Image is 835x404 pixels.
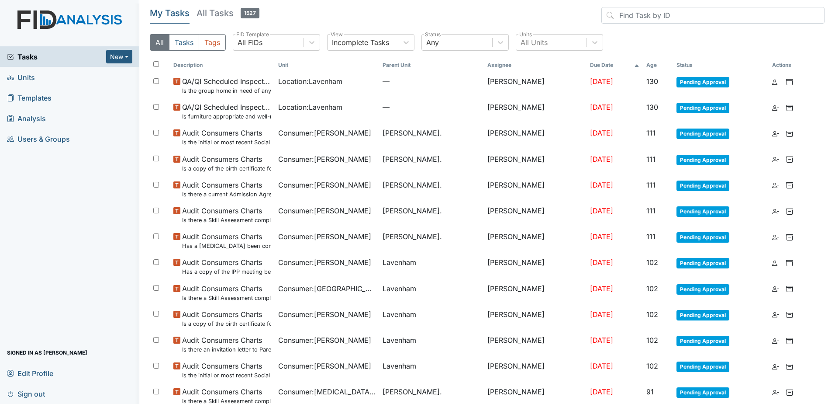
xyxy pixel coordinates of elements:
span: Pending Approval [676,232,729,243]
span: Lavenham [383,361,416,371]
small: Is a copy of the birth certificate found in the file? [182,320,271,328]
span: [DATE] [590,181,613,189]
span: Audit Consumers Charts Is there an invitation letter to Parent/Guardian for current years team me... [182,335,271,354]
input: Find Task by ID [601,7,825,24]
span: Consumer : [PERSON_NAME] [278,309,371,320]
span: 102 [646,362,658,370]
h5: My Tasks [150,7,190,19]
td: [PERSON_NAME] [484,202,587,228]
span: — [383,76,480,87]
a: Archive [786,231,793,242]
th: Actions [769,58,812,73]
div: Type filter [150,34,226,51]
td: [PERSON_NAME] [484,73,587,98]
span: Location : Lavenham [278,102,342,112]
span: [PERSON_NAME]. [383,231,442,242]
span: Audit Consumers Charts Is there a Skill Assessment completed and updated yearly (no more than one... [182,205,271,224]
button: All [150,34,169,51]
span: Consumer : [PERSON_NAME] [278,128,371,138]
span: QA/QI Scheduled Inspection Is furniture appropriate and well-maintained (broken, missing pieces, ... [182,102,271,121]
span: Users & Groups [7,132,70,146]
th: Toggle SortBy [587,58,643,73]
span: [PERSON_NAME]. [383,387,442,397]
span: [DATE] [590,258,613,267]
span: Lavenham [383,335,416,345]
span: 111 [646,181,656,189]
span: [DATE] [590,129,613,137]
small: Is there a current Admission Agreement ([DATE])? [182,190,271,199]
span: 111 [646,206,656,215]
span: Audit Consumers Charts Has a copy of the IPP meeting been sent to the Parent/Guardian within 30 d... [182,257,271,276]
span: [DATE] [590,310,613,319]
span: Consumer : [GEOGRAPHIC_DATA][PERSON_NAME][GEOGRAPHIC_DATA] [278,283,376,294]
span: Signed in as [PERSON_NAME] [7,346,87,359]
span: Pending Approval [676,129,729,139]
span: [DATE] [590,387,613,396]
small: Is a copy of the birth certificate found in the file? [182,164,271,173]
small: Is there a Skill Assessment completed and updated yearly (no more than one year old) [182,216,271,224]
span: Pending Approval [676,103,729,113]
span: Analysis [7,111,46,125]
a: Archive [786,154,793,164]
td: [PERSON_NAME] [484,124,587,150]
span: Consumer : [PERSON_NAME] [278,257,371,268]
span: [PERSON_NAME]. [383,205,442,216]
span: — [383,102,480,112]
span: Pending Approval [676,362,729,372]
th: Toggle SortBy [643,58,673,73]
td: [PERSON_NAME] [484,228,587,254]
small: Is the group home in need of any outside repairs (paint, gutters, pressure wash, etc.)? [182,87,271,95]
span: [DATE] [590,206,613,215]
td: [PERSON_NAME] [484,280,587,306]
td: [PERSON_NAME] [484,98,587,124]
span: [DATE] [590,232,613,241]
span: Consumer : [PERSON_NAME] [278,180,371,190]
span: Units [7,70,35,84]
a: Archive [786,76,793,87]
span: [DATE] [590,284,613,293]
span: Audit Consumers Charts Is there a Skill Assessment completed and updated yearly (no more than one... [182,283,271,302]
a: Archive [786,180,793,190]
span: Consumer : [PERSON_NAME] [278,335,371,345]
a: Archive [786,361,793,371]
span: Lavenham [383,257,416,268]
span: Pending Approval [676,258,729,268]
small: Is furniture appropriate and well-maintained (broken, missing pieces, sufficient number for seati... [182,112,271,121]
span: [PERSON_NAME]. [383,154,442,164]
span: Sign out [7,387,45,401]
a: Archive [786,205,793,216]
td: [PERSON_NAME] [484,306,587,331]
span: 102 [646,310,658,319]
div: Any [426,37,439,48]
span: 102 [646,284,658,293]
span: 130 [646,103,658,111]
button: Tags [199,34,226,51]
span: 91 [646,387,654,396]
small: Is there a Skill Assessment completed and updated yearly (no more than one year old) [182,294,271,302]
a: Tasks [7,52,106,62]
span: [PERSON_NAME]. [383,128,442,138]
span: Pending Approval [676,181,729,191]
div: All FIDs [238,37,262,48]
span: 102 [646,336,658,345]
span: [DATE] [590,155,613,164]
a: Archive [786,309,793,320]
span: Pending Approval [676,155,729,165]
span: 130 [646,77,658,86]
span: Consumer : [MEDICAL_DATA][PERSON_NAME] [278,387,376,397]
span: [DATE] [590,362,613,370]
span: Consumer : [PERSON_NAME] [278,231,371,242]
th: Toggle SortBy [379,58,484,73]
th: Assignee [484,58,587,73]
span: Pending Approval [676,310,729,320]
span: Consumer : [PERSON_NAME] [278,361,371,371]
span: Lavenham [383,309,416,320]
span: Consumer : [PERSON_NAME] [278,154,371,164]
small: Is there an invitation letter to Parent/Guardian for current years team meetings in T-Logs (Therap)? [182,345,271,354]
span: 111 [646,129,656,137]
a: Archive [786,102,793,112]
span: 111 [646,155,656,164]
span: Pending Approval [676,77,729,87]
span: QA/QI Scheduled Inspection Is the group home in need of any outside repairs (paint, gutters, pres... [182,76,271,95]
span: Pending Approval [676,387,729,398]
